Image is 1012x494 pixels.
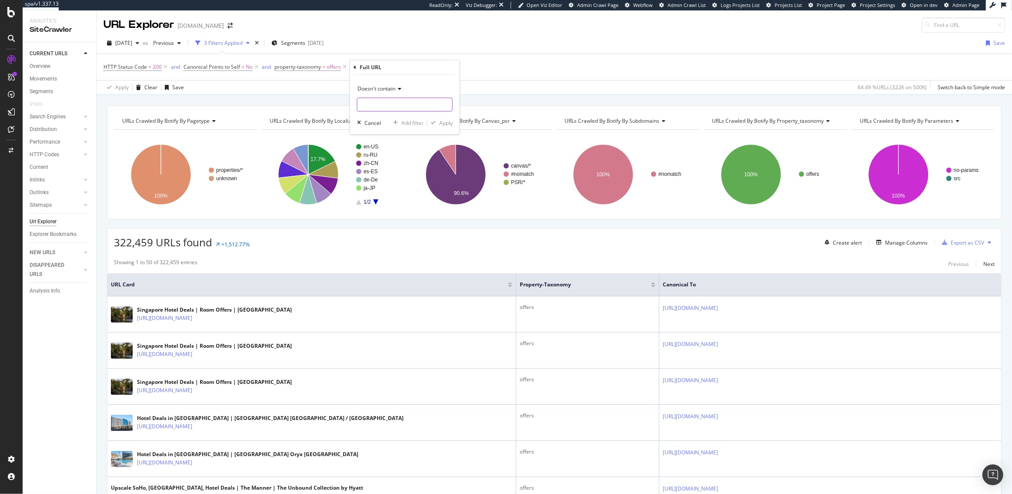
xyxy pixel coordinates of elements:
[556,137,699,212] svg: A chart.
[122,117,210,124] span: URLs Crawled By Botify By pagetype
[30,62,90,71] a: Overview
[30,230,77,239] div: Explorer Bookmarks
[852,137,995,212] svg: A chart.
[417,117,510,124] span: URLs Crawled By Botify By canvas_psr
[401,119,424,127] div: Add filter
[954,175,961,181] text: src
[30,188,81,197] a: Outlinks
[30,248,81,257] a: NEW URLS
[983,259,995,269] button: Next
[137,306,292,314] div: Singapore Hotel Deals | Room Offers | [GEOGRAPHIC_DATA]
[363,185,375,191] text: ja-JP
[148,63,151,71] span: =
[775,2,802,8] span: Projects List
[115,84,129,91] div: Apply
[806,171,819,177] text: offers
[262,63,271,71] div: and
[30,49,67,58] div: CURRENT URLS
[30,217,57,226] div: Url Explorer
[833,239,862,246] div: Create alert
[270,117,363,124] span: URLs Crawled By Botify By localization
[30,175,81,185] a: Inlinks
[111,306,133,323] img: main image
[873,237,928,248] button: Manage Columns
[910,2,938,8] span: Open in dev
[944,2,979,9] a: Admin Page
[520,281,638,289] span: property-taxonomy
[659,2,706,9] a: Admin Crawl List
[137,378,292,386] div: Singapore Hotel Deals | Room Offers | [GEOGRAPHIC_DATA]
[577,2,618,8] span: Admin Crawl Page
[982,36,1005,50] button: Save
[327,61,341,73] span: offers
[221,241,250,248] div: +1,512.77%
[30,138,81,147] a: Performance
[114,235,212,249] span: 322,459 URLs found
[216,167,243,173] text: properties/*
[354,118,381,127] button: Cancel
[902,2,938,9] a: Open in dev
[246,61,253,73] span: No
[30,112,66,121] div: Search Engines
[520,484,655,492] div: offers
[30,17,89,25] div: Analytics
[409,137,552,212] svg: A chart.
[253,39,261,47] div: times
[668,2,706,8] span: Admin Crawl List
[922,17,1005,33] input: Find a URL
[704,137,847,212] div: A chart.
[30,100,51,109] a: Visits
[137,458,192,467] a: [URL][DOMAIN_NAME]
[569,2,618,9] a: Admin Crawl Page
[111,415,133,431] img: main image
[821,235,862,249] button: Create alert
[712,117,824,124] span: URLs Crawled By Botify By property_taxonomy
[360,64,381,71] div: Full URL
[115,39,132,47] span: 2025 Aug. 26th
[281,39,305,47] span: Segments
[30,261,73,279] div: DISAPPEARED URLS
[663,376,718,385] a: [URL][DOMAIN_NAME]
[30,201,81,210] a: Sitemaps
[30,74,90,84] a: Movements
[143,39,150,47] span: vs
[114,137,257,212] svg: A chart.
[192,36,253,50] button: 3 Filters Applied
[658,171,681,177] text: #nomatch
[30,201,52,210] div: Sitemaps
[150,39,174,47] span: Previous
[268,114,397,128] h4: URLs Crawled By Botify By localization
[137,342,292,350] div: Singapore Hotel Deals | Room Offers | [GEOGRAPHIC_DATA]
[30,87,90,96] a: Segments
[948,259,969,269] button: Previous
[817,2,845,8] span: Project Page
[364,119,381,127] div: Cancel
[663,281,985,289] span: Canonical To
[30,125,57,134] div: Distribution
[137,386,192,395] a: [URL][DOMAIN_NAME]
[104,81,129,94] button: Apply
[104,36,143,50] button: [DATE]
[268,36,327,50] button: Segments[DATE]
[120,114,249,128] h4: URLs Crawled By Botify By pagetype
[227,23,233,29] div: arrow-right-arrow-left
[520,376,655,383] div: offers
[30,74,57,84] div: Movements
[30,49,81,58] a: CURRENT URLS
[892,193,905,199] text: 100%
[144,84,157,91] div: Clear
[712,2,760,9] a: Logs Projects List
[520,339,655,347] div: offers
[154,193,168,199] text: 100%
[663,412,718,421] a: [URL][DOMAIN_NAME]
[104,17,174,32] div: URL Explorer
[952,2,979,8] span: Admin Page
[982,464,1003,485] div: Open Intercom Messenger
[511,179,525,185] text: PSR/*
[161,81,184,94] button: Save
[30,25,89,35] div: SiteCrawler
